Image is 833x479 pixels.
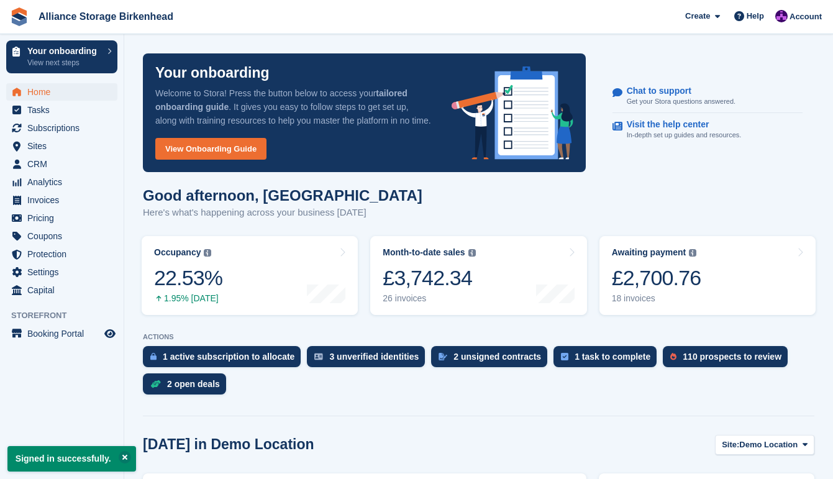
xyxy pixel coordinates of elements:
[452,66,573,160] img: onboarding-info-6c161a55d2c0e0a8cae90662b2fe09162a5109e8cc188191df67fb4f79e88e88.svg
[27,57,101,68] p: View next steps
[431,346,553,373] a: 2 unsigned contracts
[739,439,798,451] span: Demo Location
[6,119,117,137] a: menu
[167,379,220,389] div: 2 open deals
[722,439,739,451] span: Site:
[453,352,541,362] div: 2 unsigned contracts
[439,353,447,360] img: contract_signature_icon-13c848040528278c33f63329250d36e43548de30e8caae1d1a13099fd9432cc5.svg
[6,263,117,281] a: menu
[34,6,178,27] a: Alliance Storage Birkenhead
[154,265,222,291] div: 22.53%
[383,293,475,304] div: 26 invoices
[163,352,294,362] div: 1 active subscription to allocate
[27,191,102,209] span: Invoices
[6,173,117,191] a: menu
[747,10,764,22] span: Help
[575,352,650,362] div: 1 task to complete
[689,249,696,257] img: icon-info-grey-7440780725fd019a000dd9b08b2336e03edf1995a4989e88bcd33f0948082b44.svg
[154,293,222,304] div: 1.95% [DATE]
[383,265,475,291] div: £3,742.34
[27,137,102,155] span: Sites
[468,249,476,257] img: icon-info-grey-7440780725fd019a000dd9b08b2336e03edf1995a4989e88bcd33f0948082b44.svg
[627,96,735,107] p: Get your Stora questions answered.
[627,86,726,96] p: Chat to support
[6,191,117,209] a: menu
[27,101,102,119] span: Tasks
[775,10,788,22] img: Romilly Norton
[6,40,117,73] a: Your onboarding View next steps
[612,293,701,304] div: 18 invoices
[150,352,157,360] img: active_subscription_to_allocate_icon-d502201f5373d7db506a760aba3b589e785aa758c864c3986d89f69b8ff3...
[27,209,102,227] span: Pricing
[154,247,201,258] div: Occupancy
[612,265,701,291] div: £2,700.76
[683,352,781,362] div: 110 prospects to review
[6,83,117,101] a: menu
[599,236,816,315] a: Awaiting payment £2,700.76 18 invoices
[6,245,117,263] a: menu
[204,249,211,257] img: icon-info-grey-7440780725fd019a000dd9b08b2336e03edf1995a4989e88bcd33f0948082b44.svg
[383,247,465,258] div: Month-to-date sales
[27,83,102,101] span: Home
[612,113,803,147] a: Visit the help center In-depth set up guides and resources.
[715,435,814,455] button: Site: Demo Location
[11,309,124,322] span: Storefront
[143,373,232,401] a: 2 open deals
[612,247,686,258] div: Awaiting payment
[143,187,422,204] h1: Good afternoon, [GEOGRAPHIC_DATA]
[670,353,676,360] img: prospect-51fa495bee0391a8d652442698ab0144808aea92771e9ea1ae160a38d050c398.svg
[27,263,102,281] span: Settings
[370,236,586,315] a: Month-to-date sales £3,742.34 26 invoices
[27,245,102,263] span: Protection
[155,138,266,160] a: View Onboarding Guide
[7,446,136,472] p: Signed in successfully.
[6,155,117,173] a: menu
[143,206,422,220] p: Here's what's happening across your business [DATE]
[155,66,270,80] p: Your onboarding
[27,173,102,191] span: Analytics
[6,137,117,155] a: menu
[790,11,822,23] span: Account
[663,346,794,373] a: 110 prospects to review
[6,281,117,299] a: menu
[143,436,314,453] h2: [DATE] in Demo Location
[10,7,29,26] img: stora-icon-8386f47178a22dfd0bd8f6a31ec36ba5ce8667c1dd55bd0f319d3a0aa187defe.svg
[27,325,102,342] span: Booking Portal
[627,130,742,140] p: In-depth set up guides and resources.
[561,353,568,360] img: task-75834270c22a3079a89374b754ae025e5fb1db73e45f91037f5363f120a921f8.svg
[142,236,358,315] a: Occupancy 22.53% 1.95% [DATE]
[314,353,323,360] img: verify_identity-adf6edd0f0f0b5bbfe63781bf79b02c33cf7c696d77639b501bdc392416b5a36.svg
[27,155,102,173] span: CRM
[6,101,117,119] a: menu
[143,346,307,373] a: 1 active subscription to allocate
[27,281,102,299] span: Capital
[155,86,432,127] p: Welcome to Stora! Press the button below to access your . It gives you easy to follow steps to ge...
[102,326,117,341] a: Preview store
[329,352,419,362] div: 3 unverified identities
[27,47,101,55] p: Your onboarding
[307,346,431,373] a: 3 unverified identities
[6,227,117,245] a: menu
[6,209,117,227] a: menu
[27,119,102,137] span: Subscriptions
[150,380,161,388] img: deal-1b604bf984904fb50ccaf53a9ad4b4a5d6e5aea283cecdc64d6e3604feb123c2.svg
[6,325,117,342] a: menu
[27,227,102,245] span: Coupons
[685,10,710,22] span: Create
[553,346,663,373] a: 1 task to complete
[143,333,814,341] p: ACTIONS
[612,80,803,114] a: Chat to support Get your Stora questions answered.
[627,119,732,130] p: Visit the help center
